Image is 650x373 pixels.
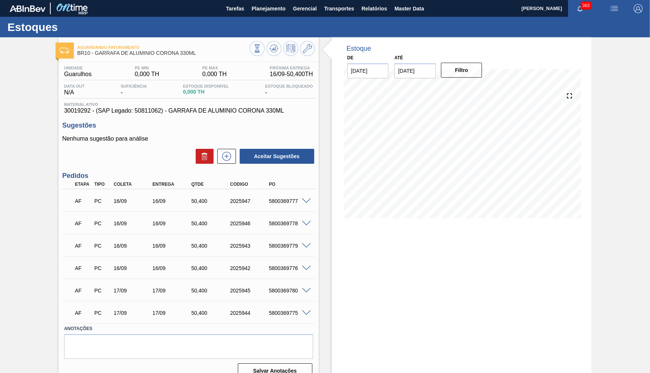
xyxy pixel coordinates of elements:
input: dd/mm/yyyy [394,63,436,78]
div: 17/09/2025 [151,288,194,294]
img: Logout [634,4,643,13]
div: Estoque [347,45,371,53]
span: 0,000 TH [202,71,227,78]
span: Material ativo [64,102,313,107]
span: 16/09 - 50,400 TH [270,71,313,78]
div: - [263,84,315,96]
span: Aguardando Faturamento [77,45,250,50]
p: AF [75,265,91,271]
img: TNhmsLtSVTkK8tSr43FrP2fwEKptu5GPRR3wAAAABJRU5ErkJggg== [10,5,45,12]
div: Pedido de Compra [92,310,112,316]
span: Estoque Bloqueado [265,84,313,88]
span: 0,000 TH [183,89,229,95]
div: Aguardando Faturamento [73,282,93,299]
div: 17/09/2025 [151,310,194,316]
div: Pedido de Compra [92,288,112,294]
div: 50,400 [189,243,233,249]
div: Coleta [112,182,155,187]
input: dd/mm/yyyy [347,63,389,78]
div: Aceitar Sugestões [236,148,315,164]
p: AF [75,310,91,316]
h1: Estoques [7,23,140,31]
div: Pedido de Compra [92,198,112,204]
div: Nova sugestão [214,149,236,164]
button: Programar Estoque [283,41,298,56]
span: BR10 - GARRAFA DE ALUMINIO CORONA 330ML [77,50,250,56]
label: De [347,55,354,60]
span: 363 [581,1,591,10]
div: 16/09/2025 [112,265,155,271]
div: PO [267,182,310,187]
div: Excluir Sugestões [192,149,214,164]
div: 5800369780 [267,288,310,294]
div: Aguardando Faturamento [73,260,93,276]
button: Aceitar Sugestões [240,149,314,164]
div: 16/09/2025 [112,243,155,249]
span: Gerencial [293,4,317,13]
div: 50,400 [189,220,233,226]
div: 5800369778 [267,220,310,226]
div: 2025943 [228,243,271,249]
button: Notificações [568,3,592,14]
div: 2025946 [228,220,271,226]
div: 16/09/2025 [151,220,194,226]
span: 0,000 TH [135,71,159,78]
div: 16/09/2025 [151,243,194,249]
span: Próxima Entrega [270,66,313,70]
span: Data out [64,84,85,88]
span: Planejamento [252,4,285,13]
img: Ícone [60,48,69,53]
div: 5800369776 [267,265,310,271]
span: Unidade [64,66,92,70]
span: Estoque Disponível [183,84,229,88]
div: 2025947 [228,198,271,204]
div: - [119,84,149,96]
p: AF [75,220,91,226]
span: Suficiência [121,84,147,88]
div: Pedido de Compra [92,220,112,226]
div: 17/09/2025 [112,288,155,294]
div: 16/09/2025 [112,220,155,226]
div: Aguardando Faturamento [73,215,93,232]
button: Atualizar Gráfico [266,41,281,56]
div: 2025945 [228,288,271,294]
div: Pedido de Compra [92,265,112,271]
div: 50,400 [189,310,233,316]
p: AF [75,288,91,294]
span: Guarulhos [64,71,92,78]
div: 2025942 [228,265,271,271]
span: Tarefas [226,4,244,13]
div: 16/09/2025 [151,198,194,204]
p: AF [75,198,91,204]
div: 16/09/2025 [151,265,194,271]
span: Relatórios [362,4,387,13]
label: Anotações [64,323,313,334]
div: Pedido de Compra [92,243,112,249]
h3: Sugestões [62,122,315,129]
span: 30019292 - (SAP Legado: 50811062) - GARRAFA DE ALUMINIO CORONA 330ML [64,107,313,114]
div: 5800369775 [267,310,310,316]
button: Ir ao Master Data / Geral [300,41,315,56]
label: Até [394,55,403,60]
span: Transportes [324,4,354,13]
div: Código [228,182,271,187]
div: Etapa [73,182,93,187]
div: 2025944 [228,310,271,316]
div: 17/09/2025 [112,310,155,316]
div: Aguardando Faturamento [73,193,93,209]
div: 5800369779 [267,243,310,249]
div: 50,400 [189,288,233,294]
span: PE MAX [202,66,227,70]
p: AF [75,243,91,249]
button: Visão Geral dos Estoques [250,41,265,56]
div: 5800369777 [267,198,310,204]
div: Aguardando Faturamento [73,305,93,321]
h3: Pedidos [62,172,315,180]
p: Nenhuma sugestão para análise [62,135,315,142]
img: userActions [610,4,619,13]
div: 50,400 [189,265,233,271]
div: Qtde [189,182,233,187]
div: Tipo [92,182,112,187]
span: PE MIN [135,66,159,70]
div: 50,400 [189,198,233,204]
